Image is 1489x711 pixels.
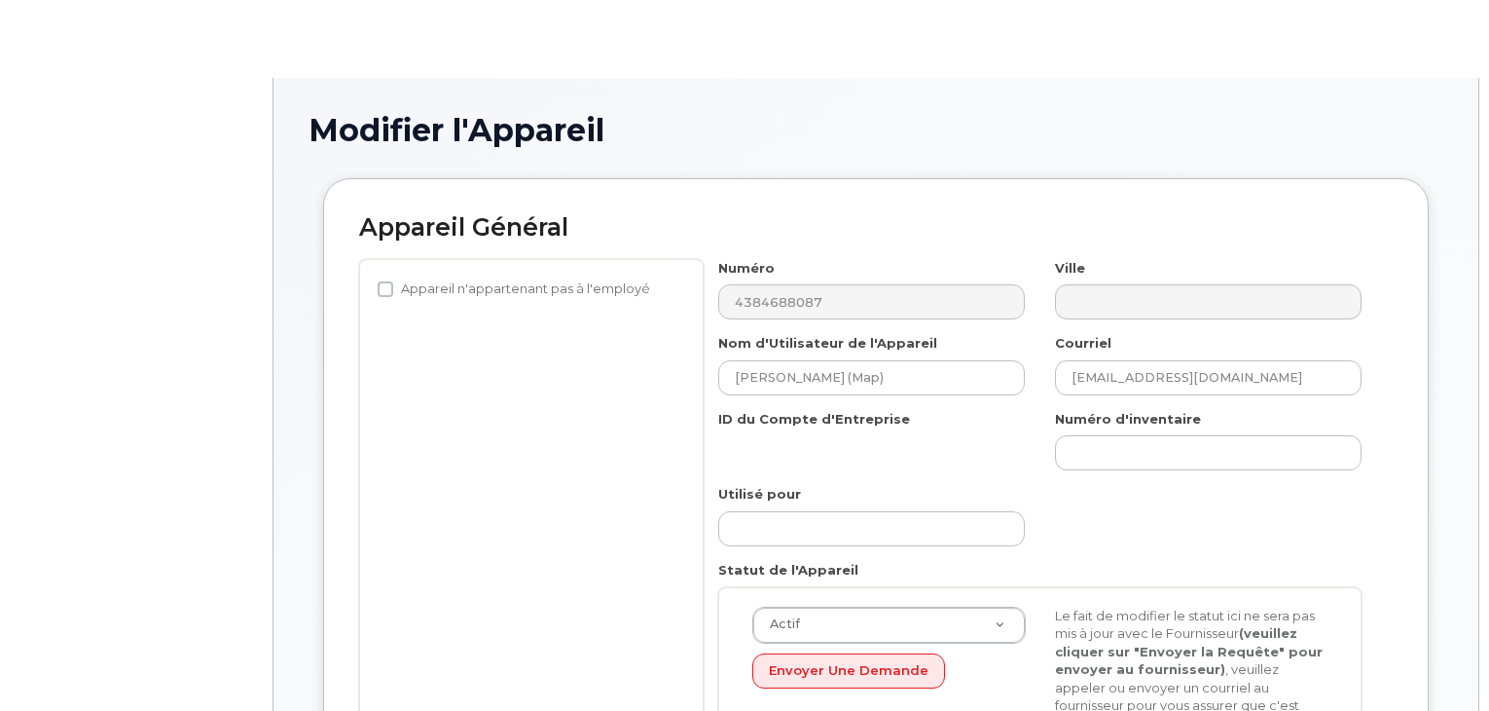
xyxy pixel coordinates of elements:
[1055,259,1085,278] label: Ville
[1055,334,1111,353] label: Courriel
[718,259,775,278] label: Numéro
[758,616,800,633] span: Actif
[359,214,1393,242] h2: Appareil Général
[718,561,858,580] label: Statut de l'Appareil
[718,485,801,504] label: Utilisé pour
[718,334,937,353] label: Nom d'Utilisateur de l'Appareil
[1055,410,1201,429] label: Numéro d'inventaire
[378,281,393,297] input: Appareil n'appartenant pas à l'employé
[718,410,910,429] label: ID du Compte d'Entreprise
[1055,625,1323,677] strong: (veuillez cliquer sur "Envoyer la Requête" pour envoyer au fournisseur)
[378,278,650,301] label: Appareil n'appartenant pas à l'employé
[753,608,1025,643] a: Actif
[752,654,945,690] button: Envoyer une Demande
[309,113,1443,147] h1: Modifier l'Appareil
